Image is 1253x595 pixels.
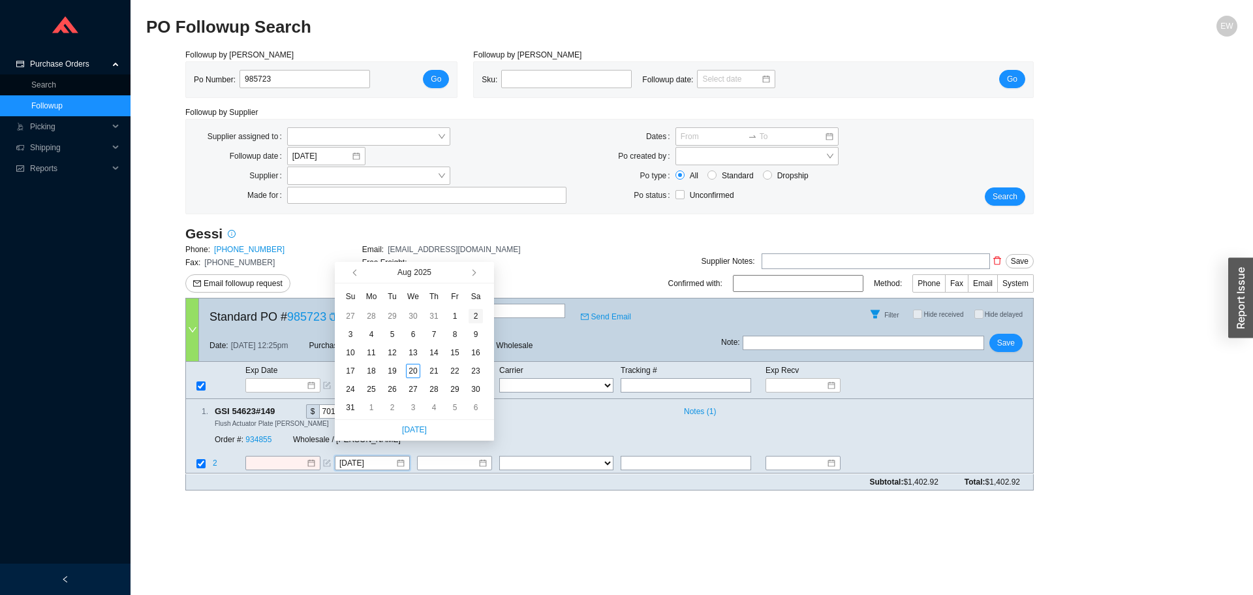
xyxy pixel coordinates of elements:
[918,279,940,288] span: Phone
[361,344,382,362] td: 2025-08-11
[146,16,965,39] h2: PO Followup Search
[444,380,465,398] td: 2025-08-29
[329,310,337,323] div: Copy
[343,346,358,360] div: 10
[343,364,358,378] div: 17
[465,380,486,398] td: 2025-08-30
[361,286,382,307] th: Mo
[427,364,441,378] div: 21
[340,362,361,380] td: 2025-08-17
[469,400,483,415] div: 6
[364,346,379,360] div: 11
[361,307,382,325] td: 2025-07-28
[993,190,1017,203] span: Search
[424,286,444,307] th: Th
[465,307,486,325] td: 2025-08-02
[406,346,420,360] div: 13
[61,575,69,583] span: left
[362,258,407,267] span: Free Freight:
[340,344,361,362] td: 2025-08-10
[323,381,331,389] span: form
[406,327,420,342] div: 6
[209,339,228,352] span: Date:
[499,366,523,375] span: Carrier
[364,382,379,396] div: 25
[884,312,899,319] span: Filter
[215,404,286,419] span: GSI 54623#149
[444,362,465,380] td: 2025-08-22
[385,364,399,378] div: 19
[185,245,210,254] span: Phone:
[717,169,759,182] span: Standard
[985,477,1020,487] span: $1,402.92
[31,101,63,110] a: Followup
[748,132,757,141] span: swap-right
[991,256,1004,265] span: delete
[16,60,25,68] span: credit-card
[646,127,675,146] label: Dates:
[403,286,424,307] th: We
[16,165,25,172] span: fund
[204,258,275,267] span: [PHONE_NUMBER]
[231,339,288,352] span: [DATE] 12:25pm
[990,251,1004,270] button: delete
[30,137,108,158] span: Shipping
[188,325,197,334] span: down
[444,307,465,325] td: 2025-08-01
[427,400,441,415] div: 4
[1011,255,1029,268] span: Save
[923,311,963,318] span: Hide received
[427,309,441,323] div: 31
[424,344,444,362] td: 2025-08-14
[361,325,382,344] td: 2025-08-04
[618,147,675,165] label: Po created by:
[397,262,411,283] button: Aug
[469,364,483,378] div: 23
[748,132,757,141] span: to
[214,245,285,254] a: [PHONE_NUMBER]
[1220,16,1233,37] span: EW
[364,364,379,378] div: 18
[402,425,427,434] a: [DATE]
[245,366,277,375] span: Exp Date
[247,186,287,204] label: Made for:
[997,336,1015,349] span: Save
[340,380,361,398] td: 2025-08-24
[382,286,403,307] th: Tu
[185,258,200,267] span: Fax:
[465,398,486,417] td: 2025-09-06
[581,313,589,321] span: mail
[985,187,1025,206] button: Search
[403,307,424,325] td: 2025-07-30
[385,327,399,342] div: 5
[343,400,358,415] div: 31
[1002,279,1029,288] span: System
[306,404,319,419] div: $
[427,346,441,360] div: 14
[427,382,441,396] div: 28
[469,309,483,323] div: 2
[185,225,223,243] h3: Gessi
[277,404,286,419] div: Copy
[403,344,424,362] td: 2025-08-13
[406,400,420,415] div: 3
[185,108,258,117] span: Followup by Supplier
[865,304,886,325] button: Filter
[204,277,283,290] span: Email followup request
[403,325,424,344] td: 2025-08-06
[444,325,465,344] td: 2025-08-08
[424,380,444,398] td: 2025-08-28
[482,70,786,89] div: Sku: Followup date:
[448,346,462,360] div: 15
[403,398,424,417] td: 2025-09-03
[581,310,631,323] a: mailSend Email
[186,405,208,418] div: 1 .
[329,313,337,321] span: copy
[343,309,358,323] div: 27
[30,116,108,137] span: Picking
[30,54,108,74] span: Purchase Orders
[973,279,993,288] span: Email
[465,286,486,307] th: Sa
[1006,254,1034,268] button: Save
[406,382,420,396] div: 27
